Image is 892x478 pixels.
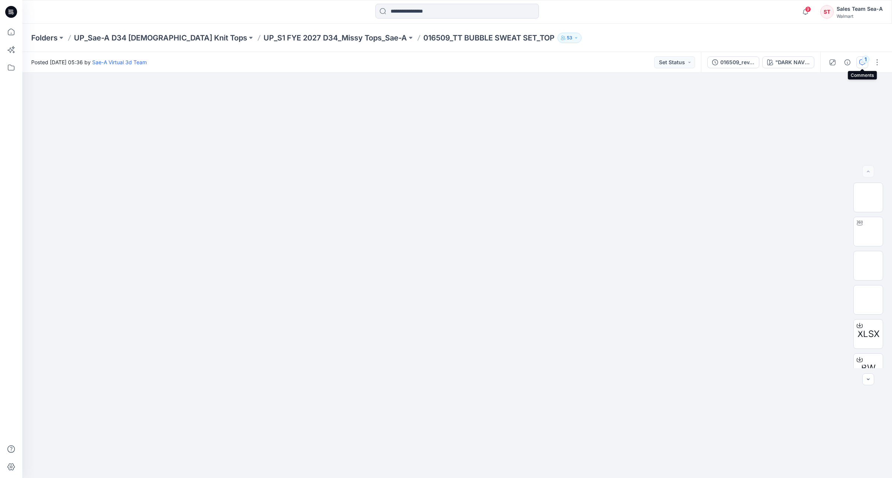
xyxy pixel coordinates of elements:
[762,56,814,68] button: "DARK NAVY "
[567,34,572,42] p: 53
[557,33,582,43] button: 53
[74,33,247,43] a: UP_Sae-A D34 [DEMOGRAPHIC_DATA] Knit Tops
[862,56,869,63] div: 1
[861,361,876,375] span: BW
[775,58,809,66] div: "DARK NAVY "
[857,327,879,341] span: XLSX
[841,56,853,68] button: Details
[837,4,883,13] div: Sales Team Sea-A
[423,33,555,43] p: 016509_TT BUBBLE SWEAT SET_TOP
[31,58,147,66] span: Posted [DATE] 05:36 by
[31,33,58,43] a: Folders
[856,56,868,68] button: 1
[837,13,883,19] div: Walmart
[805,6,811,12] span: 9
[820,5,834,19] div: ST
[707,56,759,68] button: 016509_rev_colors
[92,59,147,65] a: Sae-A Virtual 3d Team
[720,58,754,66] div: 016509_rev_colors
[264,33,407,43] a: UP_S1 FYE 2027 D34_Missy Tops_Sae-A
